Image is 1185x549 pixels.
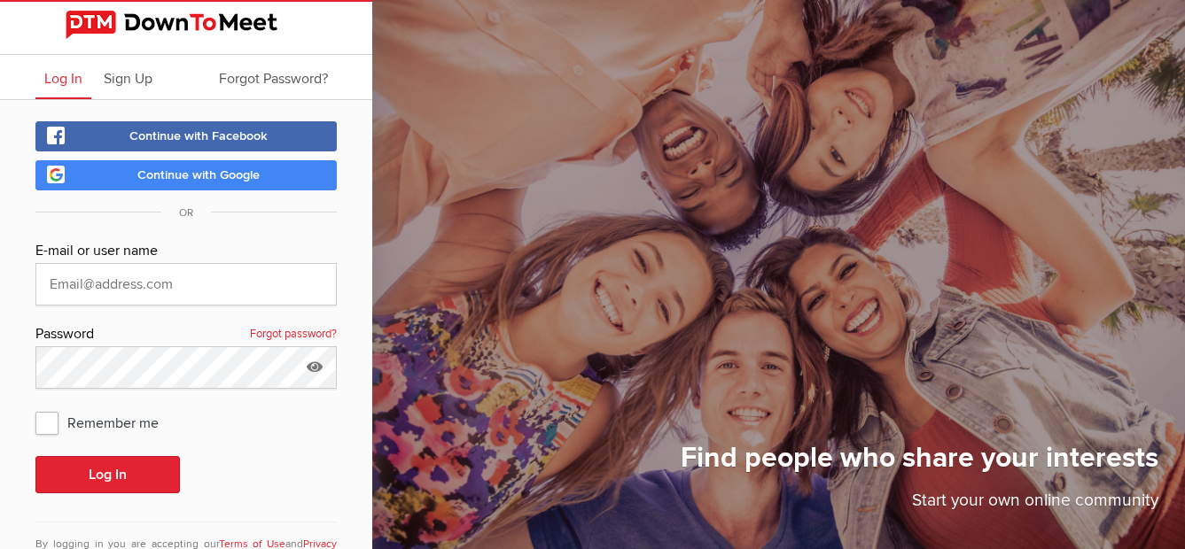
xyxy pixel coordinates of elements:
a: Log In [35,55,91,99]
button: Log In [35,456,180,493]
span: Log In [44,70,82,88]
a: Forgot password? [250,323,337,346]
a: Continue with Google [35,160,337,190]
span: Continue with Facebook [129,128,268,143]
span: Forgot Password? [219,70,328,88]
span: OR [161,206,211,220]
span: Sign Up [104,70,152,88]
p: Start your own online community [681,488,1158,522]
h1: Find people who share your interests [681,440,1158,488]
input: Email@address.com [35,263,337,305]
span: Remember me [35,406,176,438]
a: Continue with Facebook [35,121,337,151]
div: E-mail or user name [35,240,337,263]
span: Continue with Google [137,167,260,182]
a: Forgot Password? [210,55,337,99]
a: Sign Up [95,55,161,99]
div: Password [35,323,337,346]
img: DownToMeet [66,11,307,39]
